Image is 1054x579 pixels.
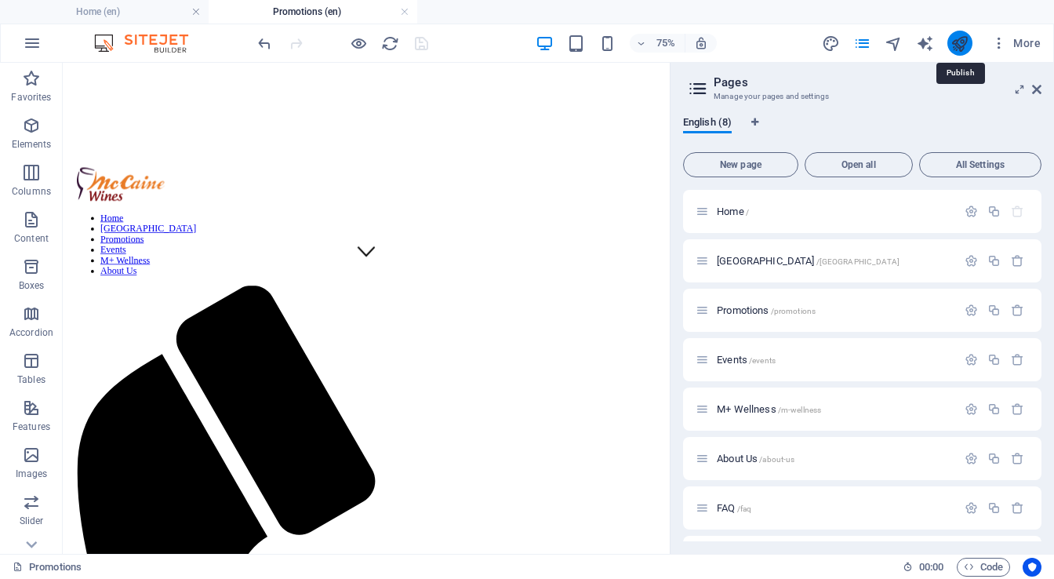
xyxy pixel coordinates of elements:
[717,255,900,267] span: Click to open page
[985,31,1047,56] button: More
[926,160,1034,169] span: All Settings
[987,254,1001,268] div: Duplicate
[653,34,678,53] h6: 75%
[987,501,1001,515] div: Duplicate
[14,232,49,245] p: Content
[714,75,1041,89] h2: Pages
[947,31,972,56] button: publish
[712,355,957,365] div: Events/events
[822,35,840,53] i: Design (Ctrl+Alt+Y)
[717,502,751,514] span: Click to open page
[965,205,978,218] div: Settings
[737,504,752,513] span: /faq
[853,34,872,53] button: pages
[930,561,932,573] span: :
[759,455,794,464] span: /about-us
[12,138,52,151] p: Elements
[19,279,45,292] p: Boxes
[991,35,1041,51] span: More
[778,406,822,414] span: /m-wellness
[712,453,957,464] div: About Us/about-us
[965,501,978,515] div: Settings
[717,453,794,464] span: Click to open page
[13,421,50,433] p: Features
[903,558,944,577] h6: Session time
[1011,452,1024,465] div: Remove
[717,403,821,415] span: Click to open page
[964,558,1003,577] span: Code
[712,503,957,513] div: FAQ/faq
[13,558,82,577] a: Click to cancel selection. Double-click to open Pages
[1011,205,1024,218] div: The startpage cannot be deleted
[20,515,44,527] p: Slider
[90,34,208,53] img: Editor Logo
[746,208,749,217] span: /
[885,35,903,53] i: Navigator
[694,36,708,50] i: On resize automatically adjust zoom level to fit chosen device.
[380,34,399,53] button: reload
[987,205,1001,218] div: Duplicate
[683,116,1041,146] div: Language Tabs
[885,34,903,53] button: navigator
[957,558,1010,577] button: Code
[1011,402,1024,416] div: Remove
[630,34,685,53] button: 75%
[712,206,957,217] div: Home/
[256,35,274,53] i: Undo: Change link (Ctrl+Z)
[812,160,906,169] span: Open all
[17,373,45,386] p: Tables
[12,185,51,198] p: Columns
[1023,558,1041,577] button: Usercentrics
[712,256,957,266] div: [GEOGRAPHIC_DATA]/[GEOGRAPHIC_DATA]
[1011,254,1024,268] div: Remove
[965,254,978,268] div: Settings
[712,404,957,414] div: M+ Wellness/m-wellness
[916,34,935,53] button: text_generator
[853,35,871,53] i: Pages (Ctrl+Alt+S)
[717,304,816,316] span: Click to open page
[987,452,1001,465] div: Duplicate
[683,113,732,135] span: English (8)
[690,160,791,169] span: New page
[822,34,841,53] button: design
[749,356,776,365] span: /events
[965,353,978,366] div: Settings
[1011,501,1024,515] div: Remove
[1011,353,1024,366] div: Remove
[919,152,1041,177] button: All Settings
[255,34,274,53] button: undo
[987,353,1001,366] div: Duplicate
[683,152,798,177] button: New page
[805,152,913,177] button: Open all
[381,35,399,53] i: Reload page
[16,468,48,480] p: Images
[11,91,51,104] p: Favorites
[712,305,957,315] div: Promotions/promotions
[1011,304,1024,317] div: Remove
[916,35,934,53] i: AI Writer
[349,34,368,53] button: Click here to leave preview mode and continue editing
[919,558,943,577] span: 00 00
[987,304,1001,317] div: Duplicate
[717,206,749,217] span: Click to open page
[9,326,53,339] p: Accordion
[714,89,1010,104] h3: Manage your pages and settings
[209,3,417,20] h4: Promotions (en)
[965,452,978,465] div: Settings
[771,307,816,315] span: /promotions
[965,402,978,416] div: Settings
[717,354,776,366] span: Click to open page
[816,257,900,266] span: /[GEOGRAPHIC_DATA]
[965,304,978,317] div: Settings
[987,402,1001,416] div: Duplicate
